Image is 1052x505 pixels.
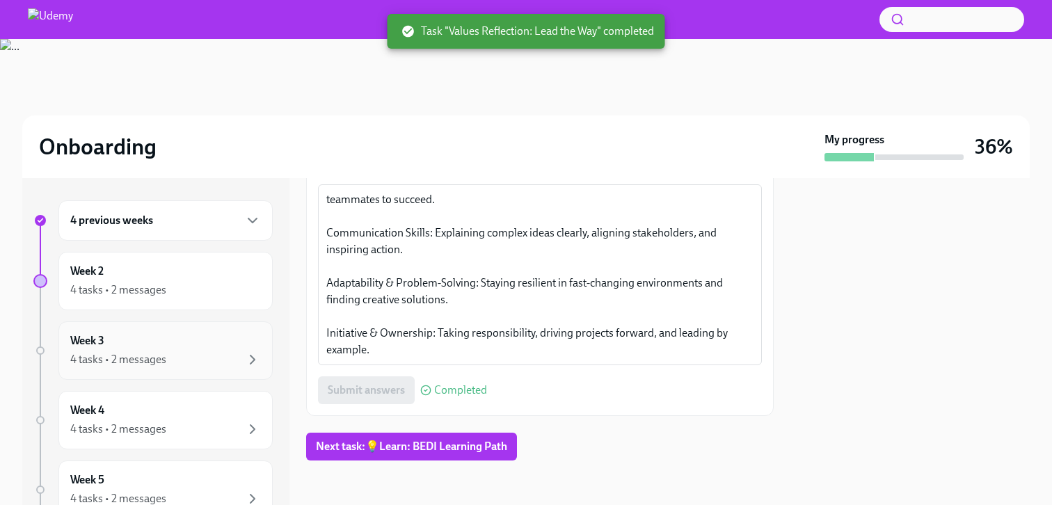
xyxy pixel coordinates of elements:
[306,433,517,460] button: Next task:💡Learn: BEDI Learning Path
[70,213,153,228] h6: 4 previous weeks
[70,422,166,437] div: 4 tasks • 2 messages
[975,134,1013,159] h3: 36%
[401,24,654,39] span: Task "Values Reflection: Lead the Way" completed
[70,282,166,298] div: 4 tasks • 2 messages
[824,132,884,147] strong: My progress
[33,321,273,380] a: Week 34 tasks • 2 messages
[326,191,754,358] textarea: Growth Mindset & Curiosity: Staying open to new ideas, continuously learning, and encouraging oth...
[28,8,73,31] img: Udemy
[70,264,104,279] h6: Week 2
[70,333,104,348] h6: Week 3
[58,200,273,241] div: 4 previous weeks
[33,391,273,449] a: Week 44 tasks • 2 messages
[70,472,104,488] h6: Week 5
[70,403,104,418] h6: Week 4
[33,252,273,310] a: Week 24 tasks • 2 messages
[39,133,157,161] h2: Onboarding
[316,440,507,454] span: Next task : 💡Learn: BEDI Learning Path
[434,385,487,396] span: Completed
[70,352,166,367] div: 4 tasks • 2 messages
